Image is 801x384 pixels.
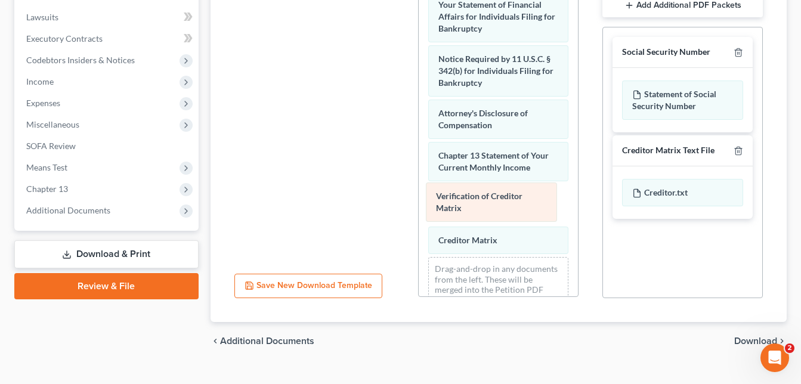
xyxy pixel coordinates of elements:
[26,12,58,22] span: Lawsuits
[26,141,76,151] span: SOFA Review
[234,274,382,299] button: Save New Download Template
[622,145,715,156] div: Creditor Matrix Text File
[734,336,787,346] button: Download chevron_right
[438,108,528,130] span: Attorney's Disclosure of Compensation
[438,150,549,172] span: Chapter 13 Statement of Your Current Monthly Income
[777,336,787,346] i: chevron_right
[438,235,497,245] span: Creditor Matrix
[438,54,553,88] span: Notice Required by 11 U.S.C. § 342(b) for Individuals Filing for Bankruptcy
[26,205,110,215] span: Additional Documents
[17,28,199,49] a: Executory Contracts
[26,98,60,108] span: Expenses
[17,7,199,28] a: Lawsuits
[428,257,568,323] div: Drag-and-drop in any documents from the left. These will be merged into the Petition PDF Packet. ...
[436,191,522,213] span: Verification of Creditor Matrix
[14,240,199,268] a: Download & Print
[14,273,199,299] a: Review & File
[26,33,103,44] span: Executory Contracts
[211,336,220,346] i: chevron_left
[220,336,314,346] span: Additional Documents
[785,343,794,353] span: 2
[734,336,777,346] span: Download
[26,55,135,65] span: Codebtors Insiders & Notices
[622,179,743,206] div: Creditor.txt
[26,184,68,194] span: Chapter 13
[26,162,67,172] span: Means Test
[622,80,743,120] div: Statement of Social Security Number
[17,135,199,157] a: SOFA Review
[211,336,314,346] a: chevron_left Additional Documents
[26,119,79,129] span: Miscellaneous
[622,47,710,58] div: Social Security Number
[760,343,789,372] iframe: Intercom live chat
[26,76,54,86] span: Income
